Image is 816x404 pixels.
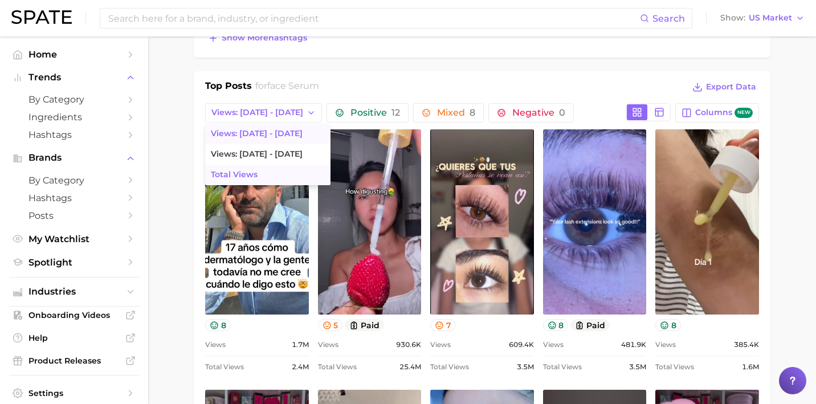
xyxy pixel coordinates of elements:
span: Ingredients [28,112,120,123]
span: 385.4k [734,338,759,352]
span: Total Views [205,360,244,374]
span: 1.7m [292,338,309,352]
span: Settings [28,388,120,398]
span: Total Views [655,360,694,374]
span: My Watchlist [28,234,120,244]
button: paid [570,319,610,331]
button: 7 [430,319,456,331]
span: Trends [28,72,120,83]
a: Ingredients [9,108,139,126]
span: Product Releases [28,356,120,366]
ul: Views: [DATE] - [DATE] [205,124,331,185]
a: Product Releases [9,352,139,369]
span: Home [28,49,120,60]
span: Views [430,338,451,352]
a: Settings [9,385,139,402]
a: Hashtags [9,189,139,207]
span: Views [655,338,676,352]
span: Show more hashtags [222,33,307,43]
span: Negative [512,108,565,117]
span: Search [652,13,685,24]
h1: Top Posts [205,79,252,96]
a: Home [9,46,139,63]
span: Spotlight [28,257,120,268]
input: Search here for a brand, industry, or ingredient [107,9,640,28]
span: Posts [28,210,120,221]
span: Views [318,338,338,352]
button: Brands [9,149,139,166]
button: Industries [9,283,139,300]
a: Hashtags [9,126,139,144]
span: Total Views [318,360,357,374]
a: Posts [9,207,139,225]
a: by Category [9,172,139,189]
span: face serum [267,80,319,91]
span: Views: [DATE] - [DATE] [211,149,303,159]
span: Hashtags [28,193,120,203]
a: Onboarding Videos [9,307,139,324]
span: 2.4m [292,360,309,374]
span: 609.4k [509,338,534,352]
button: Export Data [689,79,759,95]
span: Total Views [430,360,469,374]
span: 481.9k [621,338,646,352]
button: Show morehashtags [205,30,310,46]
span: Views [543,338,564,352]
span: Mixed [437,108,475,117]
span: Export Data [706,82,756,92]
a: My Watchlist [9,230,139,248]
span: Views: [DATE] - [DATE] [211,129,303,138]
h2: for [255,79,319,96]
span: 0 [559,107,565,118]
span: 930.6k [396,338,421,352]
button: 8 [205,319,231,331]
span: Show [720,15,745,21]
span: Views [205,338,226,352]
button: 8 [655,319,681,331]
span: by Category [28,94,120,105]
button: 8 [543,319,569,331]
span: Views: [DATE] - [DATE] [211,108,303,117]
img: SPATE [11,10,72,24]
button: 5 [318,319,343,331]
button: Views: [DATE] - [DATE] [205,103,322,123]
a: Help [9,329,139,346]
span: US Market [749,15,792,21]
span: Help [28,333,120,343]
button: ShowUS Market [717,11,807,26]
span: Hashtags [28,129,120,140]
a: by Category [9,91,139,108]
button: paid [345,319,384,331]
span: Columns [695,108,753,119]
span: Industries [28,287,120,297]
span: Onboarding Videos [28,310,120,320]
span: 1.6m [742,360,759,374]
span: 12 [391,107,400,118]
span: Brands [28,153,120,163]
button: Trends [9,69,139,86]
span: 3.5m [517,360,534,374]
span: Total Views [543,360,582,374]
span: new [735,108,753,119]
span: Total Views [211,170,258,179]
span: 25.4m [399,360,421,374]
span: 8 [470,107,475,118]
span: 3.5m [629,360,646,374]
button: Columnsnew [675,103,759,123]
span: Positive [350,108,400,117]
span: by Category [28,175,120,186]
a: Spotlight [9,254,139,271]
